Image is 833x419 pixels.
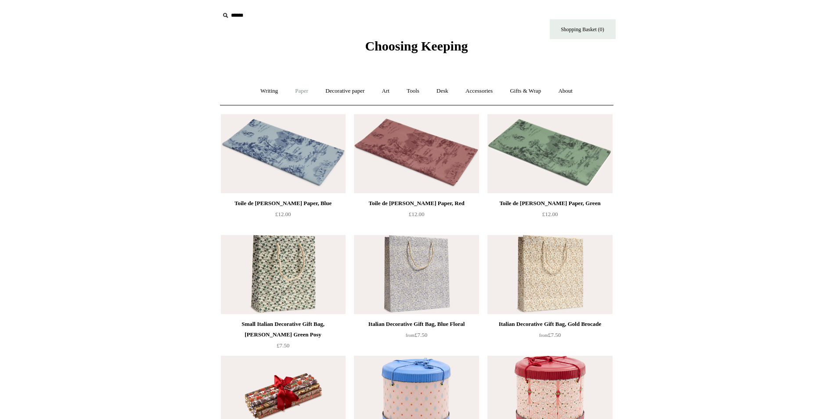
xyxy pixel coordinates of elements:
[487,235,612,314] a: Italian Decorative Gift Bag, Gold Brocade Italian Decorative Gift Bag, Gold Brocade
[221,198,346,234] a: Toile de [PERSON_NAME] Paper, Blue £12.00
[550,79,581,103] a: About
[275,211,291,217] span: £12.00
[487,114,612,193] img: Toile de Jouy Tissue Paper, Green
[365,46,468,52] a: Choosing Keeping
[374,79,397,103] a: Art
[354,198,479,234] a: Toile de [PERSON_NAME] Paper, Red £12.00
[354,319,479,355] a: Italian Decorative Gift Bag, Blue Floral from£7.50
[490,319,610,329] div: Italian Decorative Gift Bag, Gold Brocade
[406,332,427,338] span: £7.50
[356,198,476,209] div: Toile de [PERSON_NAME] Paper, Red
[354,114,479,193] a: Toile de Jouy Tissue Paper, Red Toile de Jouy Tissue Paper, Red
[409,211,425,217] span: £12.00
[317,79,372,103] a: Decorative paper
[221,114,346,193] a: Toile de Jouy Tissue Paper, Blue Toile de Jouy Tissue Paper, Blue
[539,332,561,338] span: £7.50
[406,333,415,338] span: from
[221,235,346,314] a: Small Italian Decorative Gift Bag, Remondini Green Posy Small Italian Decorative Gift Bag, Remond...
[490,198,610,209] div: Toile de [PERSON_NAME] Paper, Green
[223,198,343,209] div: Toile de [PERSON_NAME] Paper, Blue
[365,39,468,53] span: Choosing Keeping
[487,235,612,314] img: Italian Decorative Gift Bag, Gold Brocade
[354,235,479,314] img: Italian Decorative Gift Bag, Blue Floral
[356,319,476,329] div: Italian Decorative Gift Bag, Blue Floral
[287,79,316,103] a: Paper
[354,114,479,193] img: Toile de Jouy Tissue Paper, Red
[487,114,612,193] a: Toile de Jouy Tissue Paper, Green Toile de Jouy Tissue Paper, Green
[277,342,289,349] span: £7.50
[429,79,456,103] a: Desk
[221,235,346,314] img: Small Italian Decorative Gift Bag, Remondini Green Posy
[539,333,548,338] span: from
[221,319,346,355] a: Small Italian Decorative Gift Bag, [PERSON_NAME] Green Posy £7.50
[252,79,286,103] a: Writing
[354,235,479,314] a: Italian Decorative Gift Bag, Blue Floral Italian Decorative Gift Bag, Blue Floral
[223,319,343,340] div: Small Italian Decorative Gift Bag, [PERSON_NAME] Green Posy
[458,79,501,103] a: Accessories
[487,319,612,355] a: Italian Decorative Gift Bag, Gold Brocade from£7.50
[550,19,616,39] a: Shopping Basket (0)
[487,198,612,234] a: Toile de [PERSON_NAME] Paper, Green £12.00
[502,79,549,103] a: Gifts & Wrap
[221,114,346,193] img: Toile de Jouy Tissue Paper, Blue
[399,79,427,103] a: Tools
[542,211,558,217] span: £12.00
